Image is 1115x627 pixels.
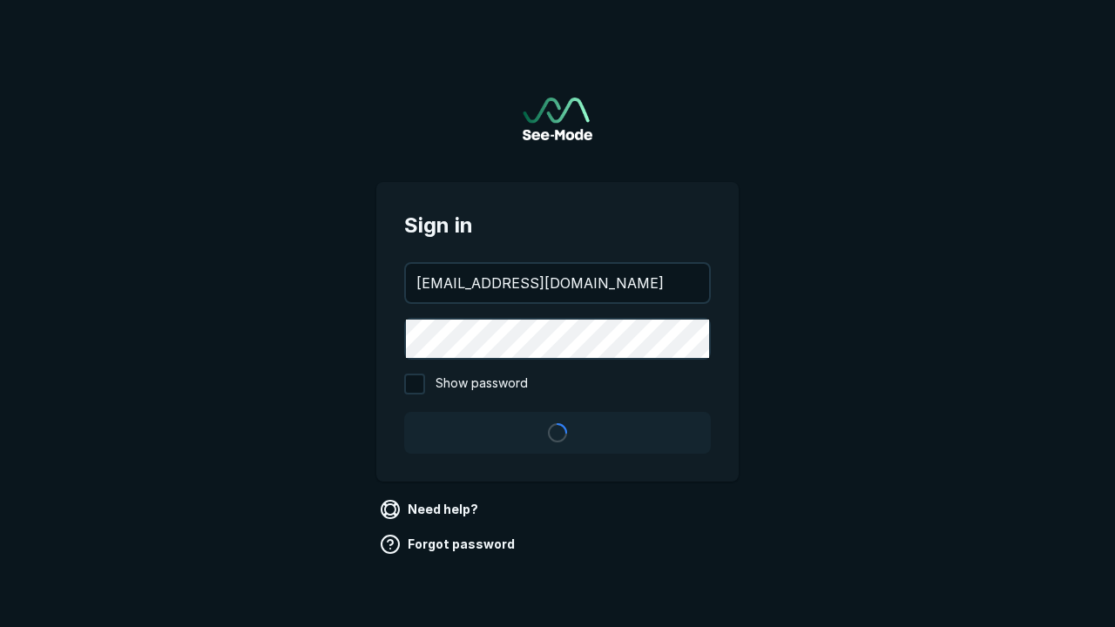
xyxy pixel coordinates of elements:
span: Sign in [404,210,711,241]
input: your@email.com [406,264,709,302]
span: Show password [436,374,528,394]
img: See-Mode Logo [523,98,592,140]
a: Need help? [376,496,485,523]
a: Forgot password [376,530,522,558]
a: Go to sign in [523,98,592,140]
